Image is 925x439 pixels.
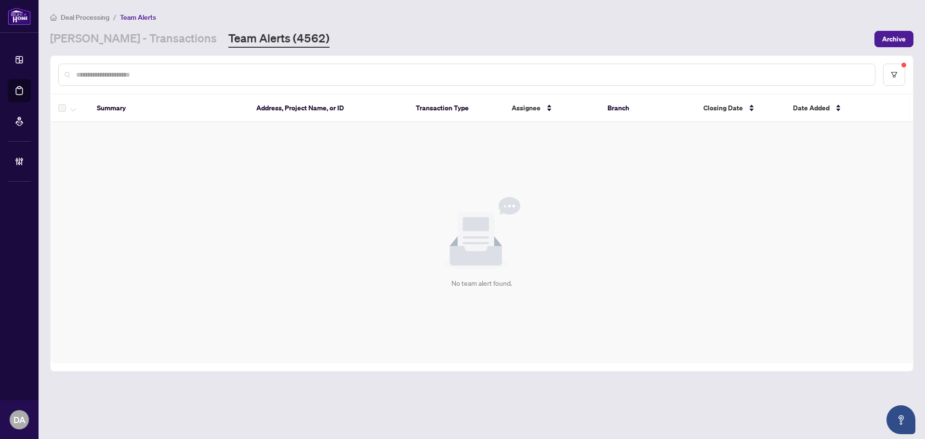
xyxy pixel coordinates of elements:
[874,31,913,47] button: Archive
[785,94,900,122] th: Date Added
[113,12,116,23] li: /
[891,71,898,78] span: filter
[504,94,600,122] th: Assignee
[8,7,31,25] img: logo
[512,103,541,113] span: Assignee
[408,94,504,122] th: Transaction Type
[451,278,512,289] div: No team alert found.
[600,94,696,122] th: Branch
[120,13,156,22] span: Team Alerts
[50,14,57,21] span: home
[61,13,109,22] span: Deal Processing
[228,30,330,48] a: Team Alerts (4562)
[882,31,906,47] span: Archive
[703,103,743,113] span: Closing Date
[89,94,249,122] th: Summary
[443,197,520,270] img: Null State Icon
[50,30,217,48] a: [PERSON_NAME] - Transactions
[883,64,905,86] button: filter
[793,103,830,113] span: Date Added
[696,94,785,122] th: Closing Date
[13,413,26,426] span: DA
[249,94,408,122] th: Address, Project Name, or ID
[886,405,915,434] button: Open asap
